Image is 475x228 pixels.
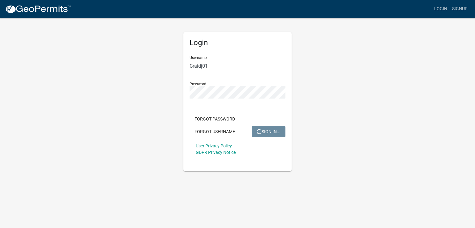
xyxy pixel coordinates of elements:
a: Signup [450,3,470,15]
button: Forgot Password [190,113,240,125]
a: Login [432,3,450,15]
span: SIGN IN... [257,129,280,134]
a: User Privacy Policy [196,143,232,148]
button: Forgot Username [190,126,240,137]
a: GDPR Privacy Notice [196,150,236,155]
button: SIGN IN... [252,126,285,137]
h5: Login [190,38,285,47]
